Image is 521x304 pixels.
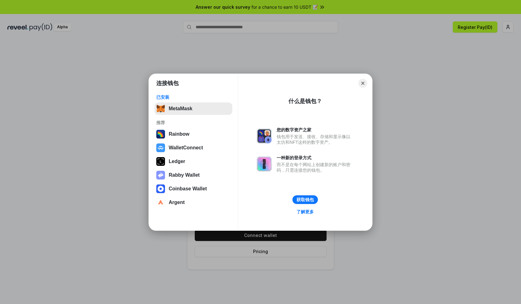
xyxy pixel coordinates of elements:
[154,102,232,115] button: MetaMask
[156,120,230,125] div: 推荐
[169,159,185,164] div: Ledger
[154,169,232,181] button: Rabby Wallet
[296,209,314,215] div: 了解更多
[296,197,314,202] div: 获取钱包
[156,79,179,87] h1: 连接钱包
[156,143,165,152] img: svg+xml,%3Csvg%20width%3D%2228%22%20height%3D%2228%22%20viewBox%3D%220%200%2028%2028%22%20fill%3D...
[169,145,203,151] div: WalletConnect
[156,104,165,113] img: svg+xml,%3Csvg%20fill%3D%22none%22%20height%3D%2233%22%20viewBox%3D%220%200%2035%2033%22%20width%...
[169,200,185,205] div: Argent
[154,155,232,168] button: Ledger
[277,127,354,133] div: 您的数字资产之家
[154,196,232,209] button: Argent
[169,186,207,192] div: Coinbase Wallet
[156,184,165,193] img: svg+xml,%3Csvg%20width%3D%2228%22%20height%3D%2228%22%20viewBox%3D%220%200%2028%2028%22%20fill%3D...
[277,155,354,161] div: 一种新的登录方式
[154,128,232,140] button: Rainbow
[293,208,318,216] a: 了解更多
[154,142,232,154] button: WalletConnect
[277,134,354,145] div: 钱包用于发送、接收、存储和显示像以太坊和NFT这样的数字资产。
[156,157,165,166] img: svg+xml,%3Csvg%20xmlns%3D%22http%3A%2F%2Fwww.w3.org%2F2000%2Fsvg%22%20width%3D%2228%22%20height%3...
[169,172,200,178] div: Rabby Wallet
[288,98,322,105] div: 什么是钱包？
[169,131,189,137] div: Rainbow
[156,130,165,138] img: svg+xml,%3Csvg%20width%3D%22120%22%20height%3D%22120%22%20viewBox%3D%220%200%20120%20120%22%20fil...
[277,162,354,173] div: 而不是在每个网站上创建新的账户和密码，只需连接您的钱包。
[169,106,192,111] div: MetaMask
[156,94,230,100] div: 已安装
[358,79,367,88] button: Close
[154,183,232,195] button: Coinbase Wallet
[257,129,272,143] img: svg+xml,%3Csvg%20xmlns%3D%22http%3A%2F%2Fwww.w3.org%2F2000%2Fsvg%22%20fill%3D%22none%22%20viewBox...
[257,157,272,171] img: svg+xml,%3Csvg%20xmlns%3D%22http%3A%2F%2Fwww.w3.org%2F2000%2Fsvg%22%20fill%3D%22none%22%20viewBox...
[156,198,165,207] img: svg+xml,%3Csvg%20width%3D%2228%22%20height%3D%2228%22%20viewBox%3D%220%200%2028%2028%22%20fill%3D...
[156,171,165,179] img: svg+xml,%3Csvg%20xmlns%3D%22http%3A%2F%2Fwww.w3.org%2F2000%2Fsvg%22%20fill%3D%22none%22%20viewBox...
[292,195,318,204] button: 获取钱包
